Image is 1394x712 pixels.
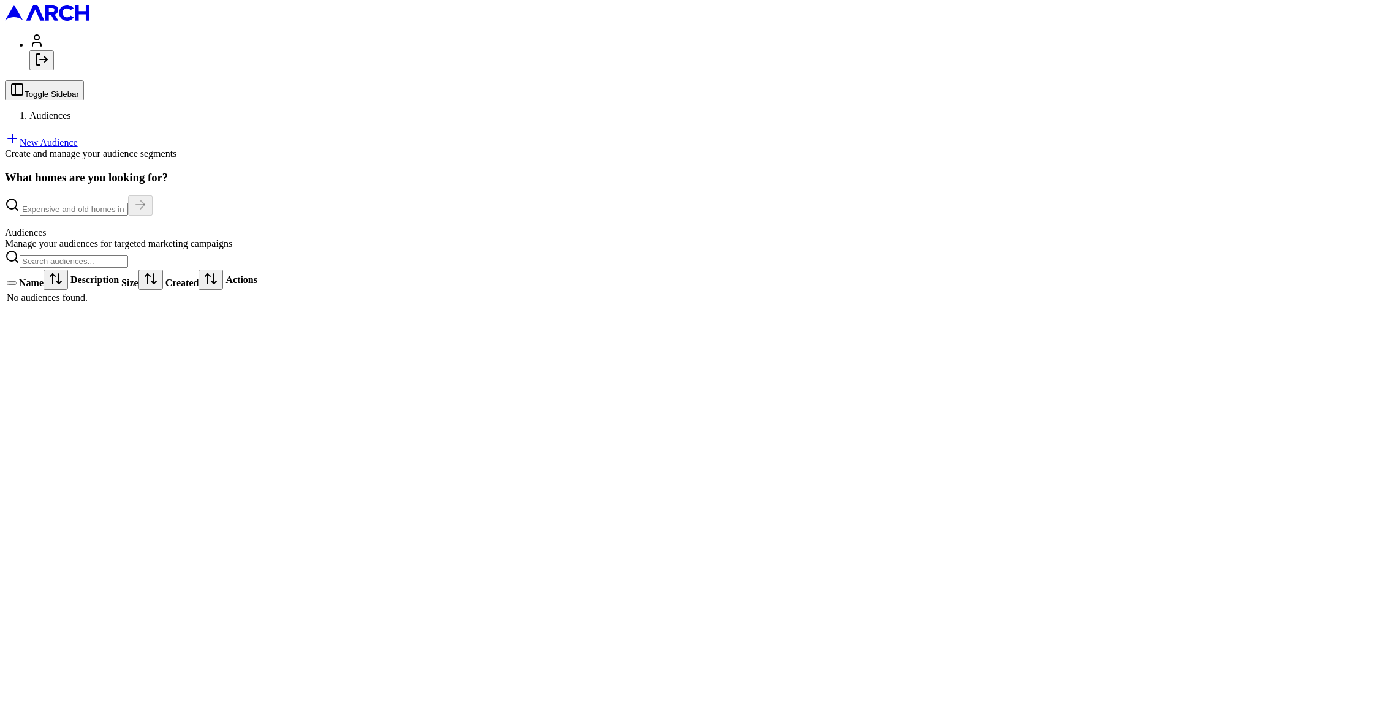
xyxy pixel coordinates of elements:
th: Description [70,269,119,290]
input: Expensive and old homes in greater SF Bay Area [20,203,128,216]
button: Toggle Sidebar [5,80,84,100]
div: Create and manage your audience segments [5,148,1389,159]
input: Search audiences... [20,255,128,268]
th: Actions [225,269,258,290]
a: New Audience [5,137,78,148]
h3: What homes are you looking for? [5,171,1389,184]
span: Toggle Sidebar [25,89,79,99]
td: No audiences found. [6,292,258,304]
div: Created [165,270,224,290]
nav: breadcrumb [5,110,1389,121]
span: Audiences [29,110,71,121]
button: Log out [29,50,54,70]
div: Name [19,270,68,290]
div: Size [121,270,163,290]
div: Audiences [5,227,1389,238]
div: Manage your audiences for targeted marketing campaigns [5,238,1389,249]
